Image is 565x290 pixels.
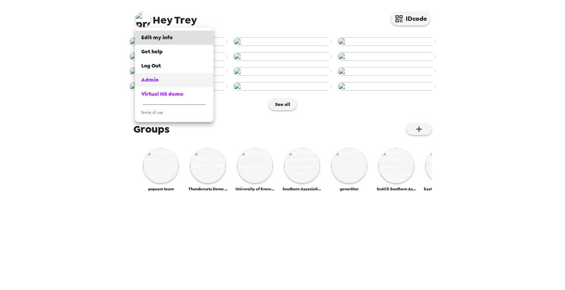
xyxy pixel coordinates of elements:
span: Admin [141,77,159,83]
a: Terms of use [135,108,213,119]
span: Log Out [141,62,161,69]
span: Terms of use [141,110,163,115]
span: Get help [141,48,163,55]
span: Edit my info [141,34,173,41]
span: Virtual HS demo [141,91,183,97]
